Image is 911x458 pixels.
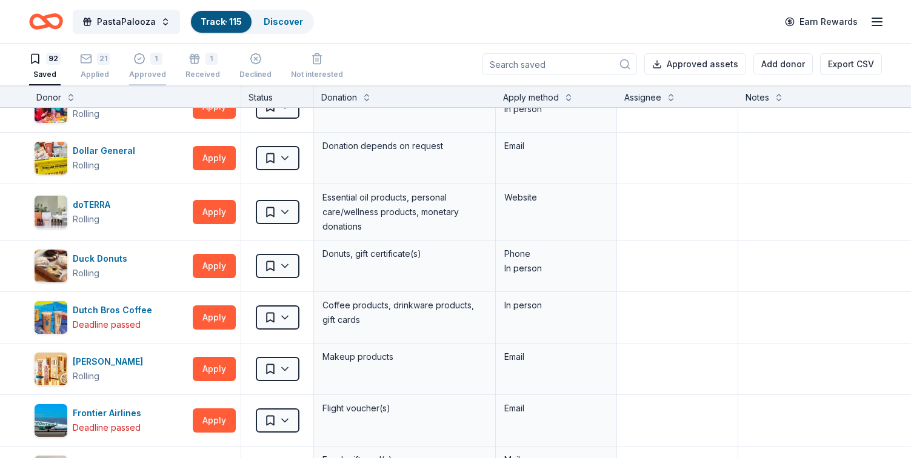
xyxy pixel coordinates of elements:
button: Track· 115Discover [190,10,314,34]
div: doTERRA [73,197,115,212]
div: Email [504,139,608,153]
button: Image for Duck DonutsDuck DonutsRolling [34,249,188,283]
div: Coffee products, drinkware products, gift cards [321,297,488,328]
div: Approved [129,70,166,79]
button: Apply [193,305,236,330]
button: 92Saved [29,48,61,85]
button: 1Approved [129,48,166,85]
div: In person [504,298,608,313]
button: Not interested [291,48,343,85]
div: Rolling [73,158,99,173]
button: 21Applied [80,48,110,85]
button: Export CSV [820,53,882,75]
div: Rolling [73,266,99,280]
div: Apply method [503,90,559,105]
button: Approved assets [644,53,746,75]
button: Image for Dutch Bros CoffeeDutch Bros CoffeeDeadline passed [34,300,188,334]
a: Track· 115 [201,16,242,27]
div: Dollar General [73,144,140,158]
div: In person [504,261,608,276]
div: Not interested [291,70,343,79]
div: Essential oil products, personal care/wellness products, monetary donations [321,189,488,235]
img: Image for doTERRA [35,196,67,228]
div: 1 [205,53,218,65]
div: Deadline passed [73,420,141,435]
button: 1Received [185,48,220,85]
div: Email [504,350,608,364]
div: Donuts, gift certificate(s) [321,245,488,262]
div: In person [504,102,608,116]
div: Flight voucher(s) [321,400,488,417]
button: Add donor [753,53,813,75]
a: Earn Rewards [778,11,865,33]
button: Image for Frontier AirlinesFrontier AirlinesDeadline passed [34,403,188,437]
a: Home [29,7,63,36]
div: Duck Donuts [73,251,132,266]
button: Apply [193,146,236,170]
button: Declined [239,48,272,85]
button: Apply [193,200,236,224]
button: Image for Elizabeth Arden[PERSON_NAME]Rolling [34,352,188,386]
div: Dutch Bros Coffee [73,303,157,317]
div: Status [241,85,314,107]
div: Applied [80,70,110,79]
button: Image for doTERRAdoTERRARolling [34,195,188,229]
img: Image for Elizabeth Arden [35,353,67,385]
input: Search saved [482,53,637,75]
div: 1 [150,53,162,65]
a: Discover [264,16,303,27]
span: PastaPalooza [97,15,156,29]
div: Assignee [624,90,661,105]
img: Image for Frontier Airlines [35,404,67,437]
div: Website [504,190,608,205]
img: Image for Duck Donuts [35,250,67,282]
img: Image for Dutch Bros Coffee [35,301,67,334]
button: PastaPalooza [73,10,180,34]
div: 21 [97,53,110,65]
div: Makeup products [321,348,488,365]
button: Apply [193,408,236,433]
div: Rolling [73,212,99,227]
div: Declined [239,70,272,79]
div: Received [185,70,220,79]
div: Deadline passed [73,317,141,332]
div: Donation [321,90,357,105]
div: Rolling [73,107,99,121]
button: Apply [193,357,236,381]
div: Frontier Airlines [73,406,146,420]
button: Image for Dollar GeneralDollar GeneralRolling [34,141,188,175]
div: Donor [36,90,61,105]
div: [PERSON_NAME] [73,354,148,369]
div: Rolling [73,369,99,383]
div: Email [504,401,608,416]
div: Donation depends on request [321,138,488,154]
div: Saved [29,70,61,79]
div: Notes [746,90,769,105]
div: 92 [46,53,61,65]
div: Phone [504,247,608,261]
button: Apply [193,254,236,278]
img: Image for Dollar General [35,142,67,174]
